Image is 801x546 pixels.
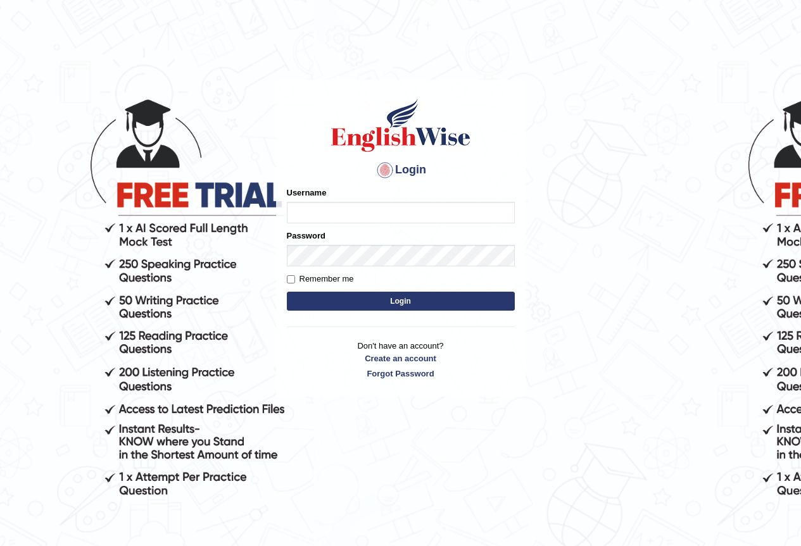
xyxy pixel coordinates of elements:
[287,273,354,285] label: Remember me
[287,340,515,379] p: Don't have an account?
[287,368,515,380] a: Forgot Password
[287,275,295,283] input: Remember me
[287,352,515,364] a: Create an account
[287,230,325,242] label: Password
[287,187,327,199] label: Username
[287,160,515,180] h4: Login
[287,292,515,311] button: Login
[329,97,473,154] img: Logo of English Wise sign in for intelligent practice with AI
